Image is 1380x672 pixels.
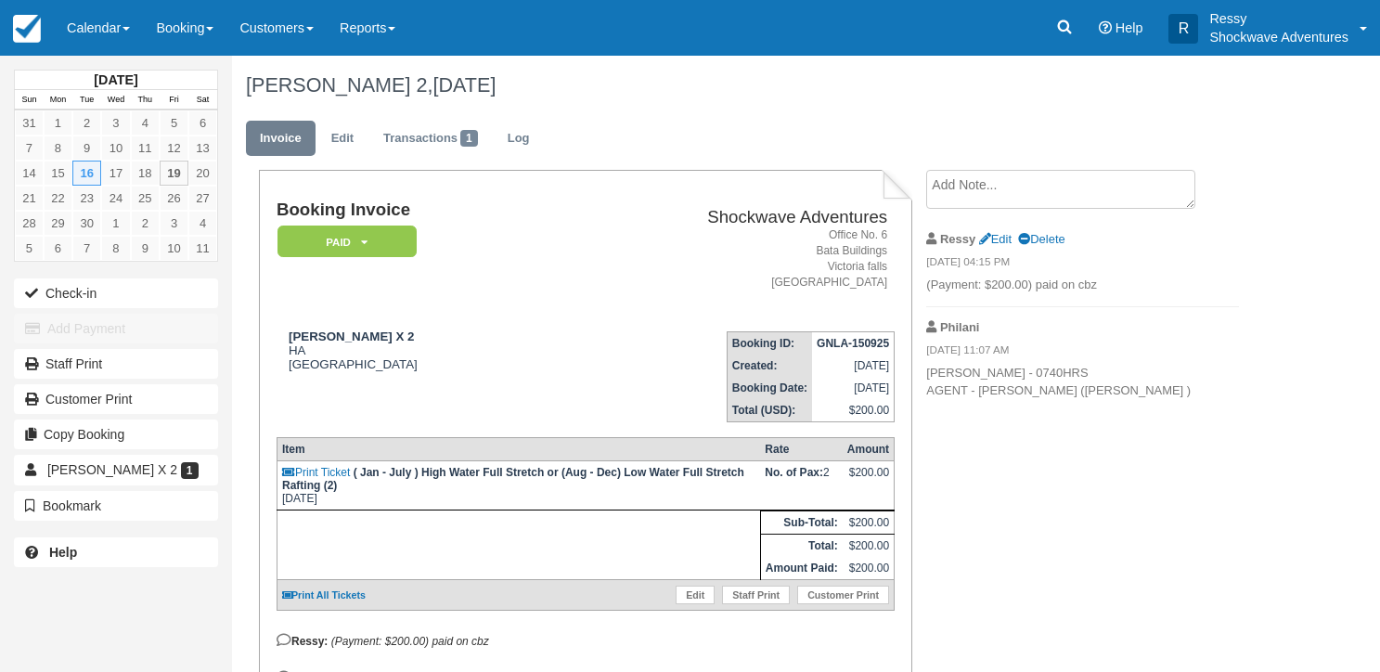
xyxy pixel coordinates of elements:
span: [PERSON_NAME] X 2 [47,462,177,477]
a: 5 [160,110,188,136]
a: 15 [44,161,72,186]
div: R [1168,14,1198,44]
th: Total: [760,535,843,558]
a: 29 [44,211,72,236]
a: 19 [160,161,188,186]
th: Sub-Total: [760,511,843,535]
a: 17 [101,161,130,186]
td: [DATE] [812,377,895,399]
a: 11 [188,236,217,261]
a: 10 [101,136,130,161]
a: Delete [1018,232,1064,246]
a: 31 [15,110,44,136]
p: (Payment: $200.00) paid on cbz [926,277,1239,294]
em: Paid [277,226,417,258]
a: 23 [72,186,101,211]
a: 12 [160,136,188,161]
button: Copy Booking [14,420,218,449]
th: Amount [843,438,895,461]
a: 3 [101,110,130,136]
a: 16 [72,161,101,186]
a: Customer Print [797,586,889,604]
span: Help [1116,20,1143,35]
a: 6 [188,110,217,136]
th: Booking ID: [727,332,812,355]
a: 24 [101,186,130,211]
strong: ( Jan - July ) High Water Full Stretch or (Aug - Dec) Low Water Full Stretch Rafting (2) [282,466,744,492]
address: Office No. 6 Bata Buildings Victoria falls [GEOGRAPHIC_DATA] [549,227,887,291]
th: Total (USD): [727,399,812,422]
button: Check-in [14,278,218,308]
button: Bookmark [14,491,218,521]
a: Transactions1 [369,121,492,157]
button: Add Payment [14,314,218,343]
th: Thu [131,90,160,110]
a: 18 [131,161,160,186]
strong: Ressy [940,232,975,246]
th: Wed [101,90,130,110]
th: Sun [15,90,44,110]
a: Edit [317,121,368,157]
a: Print Ticket [282,466,350,479]
a: 4 [131,110,160,136]
td: $200.00 [843,511,895,535]
a: 8 [101,236,130,261]
a: 7 [72,236,101,261]
a: Print All Tickets [282,589,366,601]
a: Edit [676,586,715,604]
p: Ressy [1209,9,1348,28]
td: 2 [760,461,843,510]
h1: [PERSON_NAME] 2, [246,74,1253,97]
th: Rate [760,438,843,461]
a: 26 [160,186,188,211]
img: checkfront-main-nav-mini-logo.png [13,15,41,43]
strong: GNLA-150925 [817,337,889,350]
td: [DATE] [277,461,760,510]
em: (Payment: $200.00) paid on cbz [331,635,489,648]
b: Help [49,545,77,560]
a: Help [14,537,218,567]
th: Tue [72,90,101,110]
span: 1 [181,462,199,479]
a: 30 [72,211,101,236]
a: Staff Print [14,349,218,379]
a: 8 [44,136,72,161]
a: 7 [15,136,44,161]
a: 1 [101,211,130,236]
a: 11 [131,136,160,161]
a: 9 [72,136,101,161]
a: 3 [160,211,188,236]
a: 21 [15,186,44,211]
a: 5 [15,236,44,261]
a: 2 [72,110,101,136]
p: Shockwave Adventures [1209,28,1348,46]
span: 1 [460,130,478,147]
em: [DATE] 11:07 AM [926,342,1239,363]
th: Mon [44,90,72,110]
strong: No. of Pax [765,466,823,479]
a: [PERSON_NAME] X 2 1 [14,455,218,485]
a: 14 [15,161,44,186]
a: Customer Print [14,384,218,414]
td: $200.00 [843,557,895,580]
div: $200.00 [847,466,889,494]
th: Created: [727,355,812,377]
td: $200.00 [812,399,895,422]
h2: Shockwave Adventures [549,208,887,227]
a: 10 [160,236,188,261]
em: [DATE] 04:15 PM [926,254,1239,275]
th: Booking Date: [727,377,812,399]
a: 1 [44,110,72,136]
td: $200.00 [843,535,895,558]
th: Amount Paid: [760,557,843,580]
span: [DATE] [432,73,496,97]
a: 2 [131,211,160,236]
a: 13 [188,136,217,161]
a: Paid [277,225,410,259]
a: 27 [188,186,217,211]
th: Item [277,438,760,461]
a: 4 [188,211,217,236]
a: Staff Print [722,586,790,604]
a: 25 [131,186,160,211]
p: [PERSON_NAME] - 0740HRS AGENT - [PERSON_NAME] ([PERSON_NAME] ) [926,365,1239,399]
